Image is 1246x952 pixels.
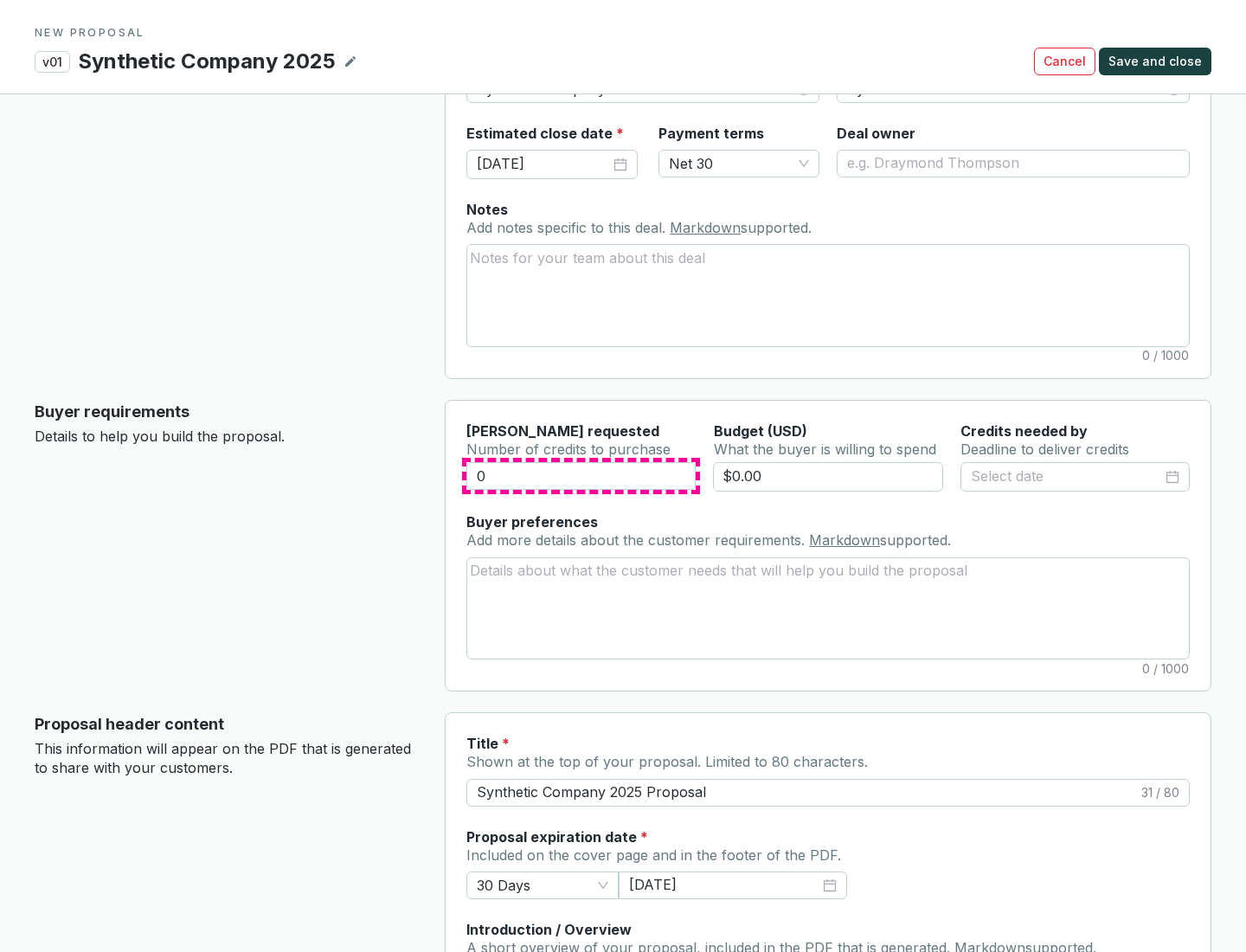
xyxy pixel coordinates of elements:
span: Save and close [1108,53,1202,70]
span: close-circle [613,158,627,171]
p: Synthetic Company 2025 [77,47,337,76]
span: supported. [880,531,951,549]
span: Number of credits to purchase [466,441,671,458]
label: Deal owner [837,124,915,143]
span: Budget (USD) [714,422,807,440]
input: Select date [971,466,1162,488]
span: supported. [741,219,812,236]
input: Select date [629,875,819,896]
a: Markdown [809,531,880,549]
span: Included on the cover page and in the footer of the PDF. [466,846,841,864]
span: 30 Days [477,872,608,898]
p: NEW PROPOSAL [35,26,1211,40]
span: Shown at the top of your proposal. Limited to 80 characters. [466,753,868,770]
label: Proposal expiration date [466,827,648,846]
span: Add more details about the customer requirements. [466,531,809,549]
span: Net 30 [669,151,809,177]
button: Save and close [1099,48,1211,75]
label: Estimated close date [466,124,624,143]
p: Buyer requirements [35,400,417,424]
p: Proposal header content [35,712,417,737]
span: 31 / 80 [1141,784,1179,801]
label: Buyer preferences [466,512,598,531]
span: Add notes specific to this deal. [466,219,670,236]
p: This information will appear on the PDF that is generated to share with your customers. [35,740,417,777]
button: Cancel [1034,48,1095,75]
input: Select date [477,153,610,176]
label: Introduction / Overview [466,920,632,939]
p: v01 [35,51,70,73]
label: Payment terms [658,124,764,143]
span: What the buyer is willing to spend [714,441,936,458]
a: Markdown [670,219,741,236]
span: Cancel [1044,53,1086,70]
label: Title [466,734,510,753]
label: Notes [466,200,508,219]
label: Credits needed by [960,421,1088,441]
label: [PERSON_NAME] requested [466,421,659,441]
p: Details to help you build the proposal. [35,428,417,447]
span: Deadline to deliver credits [960,441,1129,458]
input: e.g. Draymond Thompson [837,150,1190,177]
